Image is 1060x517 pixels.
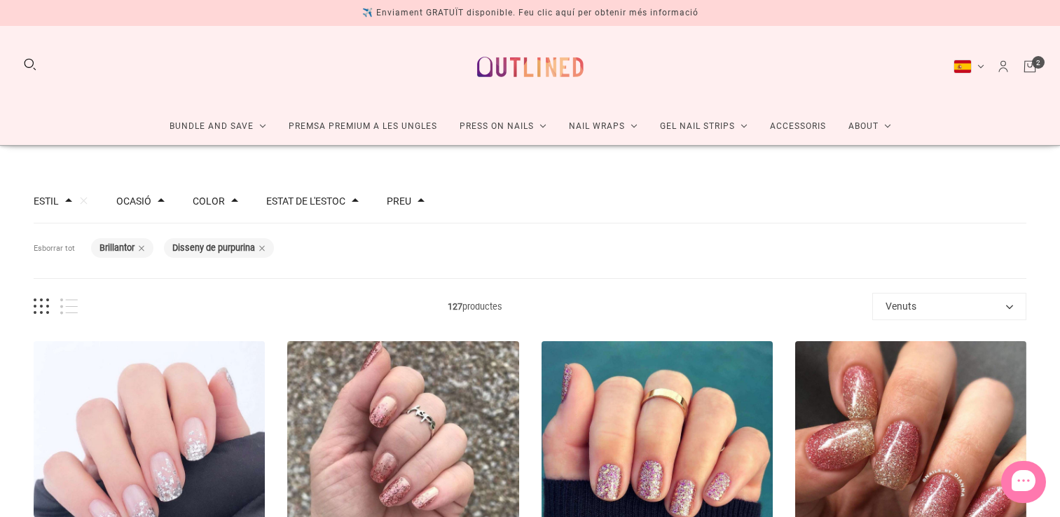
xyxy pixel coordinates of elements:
[872,293,1026,320] button: Venuts
[78,299,872,314] span: productes
[193,196,225,206] button: Filtrar per color
[172,242,255,253] b: Disseny de purpurina
[116,196,151,206] button: Filtrar per Ocasió
[848,119,879,134] font: About
[837,108,902,145] a: About
[170,119,254,134] font: Bundle and Save
[22,57,38,72] button: Search
[954,60,984,74] button: Spain
[99,244,135,253] button: Brillantor
[649,108,759,145] a: Gel Nail Strips
[387,196,411,206] button: Filtrar per preu
[277,108,448,145] a: Premsa premium a les ungles
[569,119,625,134] font: Nail Wraps
[362,6,698,20] div: ✈️ Enviament GRATUÏT disponible. Feu clic aquí per obtenir més informació
[558,108,649,145] a: Nail Wraps
[158,108,277,145] a: Bundle and Save
[34,196,59,206] button: Filtrar per estil
[759,108,837,145] a: Accessoris
[99,242,135,253] b: Brillantor
[266,196,345,206] button: Filtrar per estat de l'estoc
[60,298,78,315] button: Visualització de llista
[34,298,49,315] button: Visualització de quadrícula
[1022,59,1038,74] a: Cart
[34,238,75,259] button: Esborra tots els filtres
[448,108,558,145] a: Press On Nails
[469,37,592,97] a: Outlined
[660,119,735,134] font: Gel Nail Strips
[448,301,462,312] b: 127
[996,59,1011,74] a: Account
[172,244,255,253] button: Disseny de purpurina
[460,119,534,134] font: Press On Nails
[79,196,88,205] button: Esborrar filtres per estil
